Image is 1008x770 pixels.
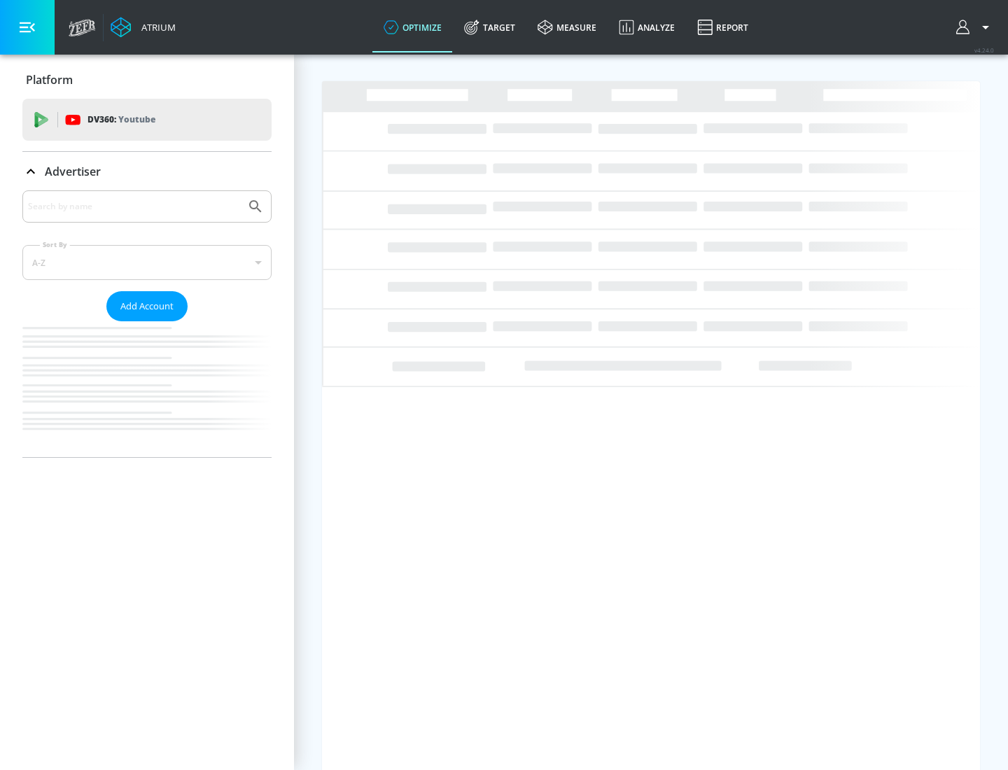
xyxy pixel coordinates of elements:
[111,17,176,38] a: Atrium
[87,112,155,127] p: DV360:
[608,2,686,52] a: Analyze
[22,245,272,280] div: A-Z
[974,46,994,54] span: v 4.24.0
[118,112,155,127] p: Youtube
[45,164,101,179] p: Advertiser
[26,72,73,87] p: Platform
[526,2,608,52] a: measure
[22,152,272,191] div: Advertiser
[106,291,188,321] button: Add Account
[22,321,272,457] nav: list of Advertiser
[372,2,453,52] a: optimize
[136,21,176,34] div: Atrium
[120,298,174,314] span: Add Account
[22,99,272,141] div: DV360: Youtube
[40,240,70,249] label: Sort By
[28,197,240,216] input: Search by name
[22,190,272,457] div: Advertiser
[453,2,526,52] a: Target
[22,60,272,99] div: Platform
[686,2,759,52] a: Report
